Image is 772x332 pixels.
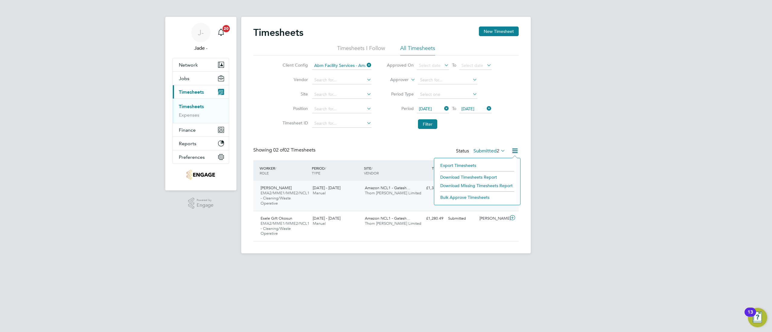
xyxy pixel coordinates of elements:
[313,221,326,226] span: Manual
[365,216,410,221] span: Amazon NCL1 - Gatesh…
[173,58,229,71] button: Network
[437,181,517,190] li: Download Missing Timesheets Report
[437,193,517,202] li: Bulk Approve Timesheets
[414,183,446,193] div: £1,364.29
[497,148,499,154] span: 2
[179,154,205,160] span: Preferences
[387,62,414,68] label: Approved On
[473,148,505,154] label: Submitted
[310,163,362,178] div: PERIOD
[337,45,385,55] li: Timesheets I Follow
[172,45,229,52] span: Jade -
[173,72,229,85] button: Jobs
[215,23,227,42] a: 20
[437,161,517,170] li: Export Timesheets
[312,76,372,84] input: Search for...
[456,147,507,155] div: Status
[312,105,372,113] input: Search for...
[313,185,340,190] span: [DATE] - [DATE]
[479,27,519,36] button: New Timesheet
[432,166,443,171] span: TOTAL
[281,91,308,97] label: Site
[273,147,315,153] span: 02 Timesheets
[313,190,326,196] span: Manual
[187,170,215,180] img: thornbaker-logo-retina.png
[419,63,441,68] span: Select date
[179,141,196,146] span: Reports
[313,216,340,221] span: [DATE] - [DATE]
[188,198,214,209] a: Powered byEngage
[450,105,458,112] span: To
[312,171,320,175] span: TYPE
[261,221,309,236] span: EMA2/MME1/MME2/NCL1 - Cleaning/Waste Operative
[173,150,229,164] button: Preferences
[197,198,214,203] span: Powered by
[400,45,435,55] li: All Timesheets
[387,106,414,111] label: Period
[362,163,415,178] div: SITE
[179,112,199,118] a: Expenses
[261,190,309,206] span: EMA2/MME1/MME2/NCL1 - Cleaning/Waste Operative
[173,123,229,136] button: Finance
[179,89,204,95] span: Timesheets
[461,106,474,111] span: [DATE]
[365,221,421,226] span: Thorn [PERSON_NAME] Limited
[414,214,446,224] div: £1,280.49
[253,27,303,39] h2: Timesheets
[197,203,214,208] span: Engage
[223,25,230,32] span: 20
[173,137,229,150] button: Reports
[371,166,372,171] span: /
[260,171,269,175] span: ROLE
[325,166,326,171] span: /
[281,106,308,111] label: Position
[418,90,477,99] input: Select one
[275,166,276,171] span: /
[364,171,379,175] span: VENDOR
[312,61,372,70] input: Search for...
[477,214,508,224] div: [PERSON_NAME]
[365,185,410,190] span: Amazon NCL1 - Gatesh…
[446,214,477,224] div: Submitted
[381,77,409,83] label: Approver
[418,119,437,129] button: Filter
[261,216,292,221] span: Esele Gift Okosun
[450,61,458,69] span: To
[253,147,317,153] div: Showing
[418,76,477,84] input: Search for...
[281,120,308,126] label: Timesheet ID
[179,62,198,68] span: Network
[258,163,310,178] div: WORKER
[281,77,308,82] label: Vendor
[261,185,292,190] span: [PERSON_NAME]
[312,90,372,99] input: Search for...
[198,29,204,36] span: J-
[387,91,414,97] label: Period Type
[748,312,753,320] div: 13
[273,147,284,153] span: 02 of
[179,104,204,109] a: Timesheets
[172,170,229,180] a: Go to home page
[312,119,372,128] input: Search for...
[172,23,229,52] a: J-Jade -
[173,99,229,123] div: Timesheets
[179,127,196,133] span: Finance
[437,173,517,181] li: Download Timesheets Report
[165,17,236,190] nav: Main navigation
[419,106,432,111] span: [DATE]
[365,190,421,196] span: Thorn [PERSON_NAME] Limited
[173,85,229,99] button: Timesheets
[461,63,483,68] span: Select date
[748,308,767,327] button: Open Resource Center, 13 new notifications
[281,62,308,68] label: Client Config
[179,76,189,81] span: Jobs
